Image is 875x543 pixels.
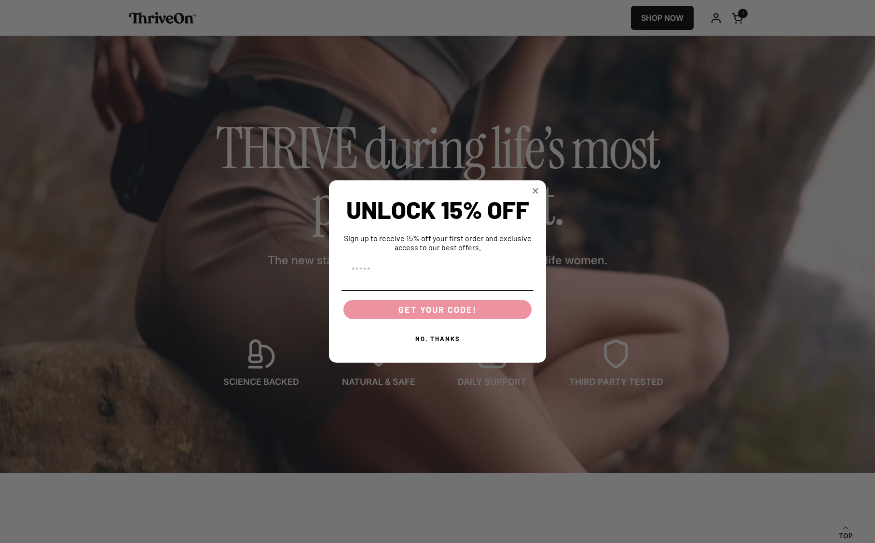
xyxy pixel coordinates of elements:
button: NO, THANKS [342,329,533,348]
span: Sign up to receive 15% off your first order and exclusive access to our best offers. [344,233,532,252]
button: GET YOUR CODE! [343,300,532,319]
img: undelrine [342,290,533,291]
input: Email [343,261,532,281]
span: UNLOCK 15% OFF [346,195,529,224]
button: Close dialog [530,185,541,197]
